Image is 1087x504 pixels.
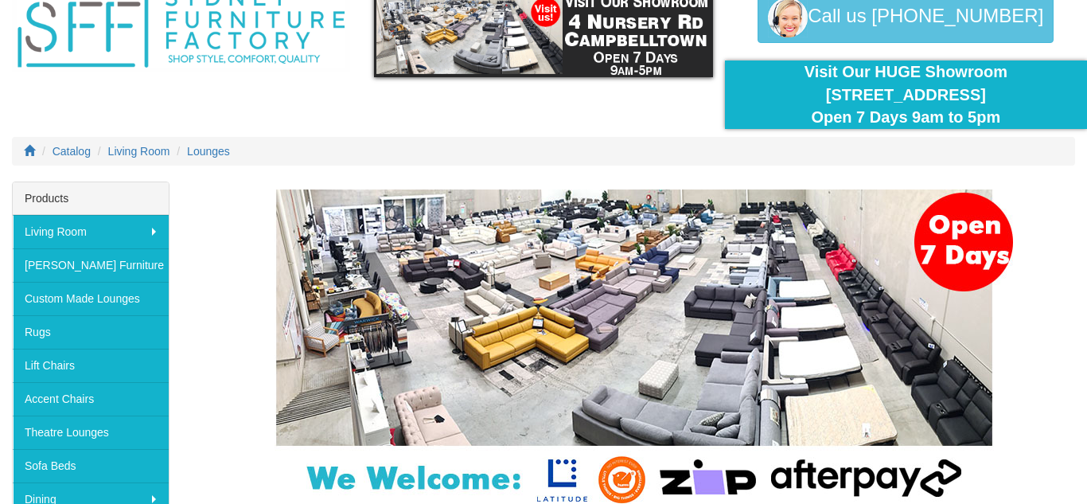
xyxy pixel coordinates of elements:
a: Custom Made Lounges [13,282,169,315]
a: Lounges [187,145,230,158]
a: Sofa Beds [13,449,169,483]
div: Visit Our HUGE Showroom [STREET_ADDRESS] Open 7 Days 9am to 5pm [737,61,1075,129]
a: Living Room [13,215,169,248]
div: Products [13,182,169,215]
a: Catalog [53,145,91,158]
a: Living Room [108,145,170,158]
a: [PERSON_NAME] Furniture [13,248,169,282]
a: Lift Chairs [13,349,169,382]
a: Accent Chairs [13,382,169,416]
a: Rugs [13,315,169,349]
a: Theatre Lounges [13,416,169,449]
